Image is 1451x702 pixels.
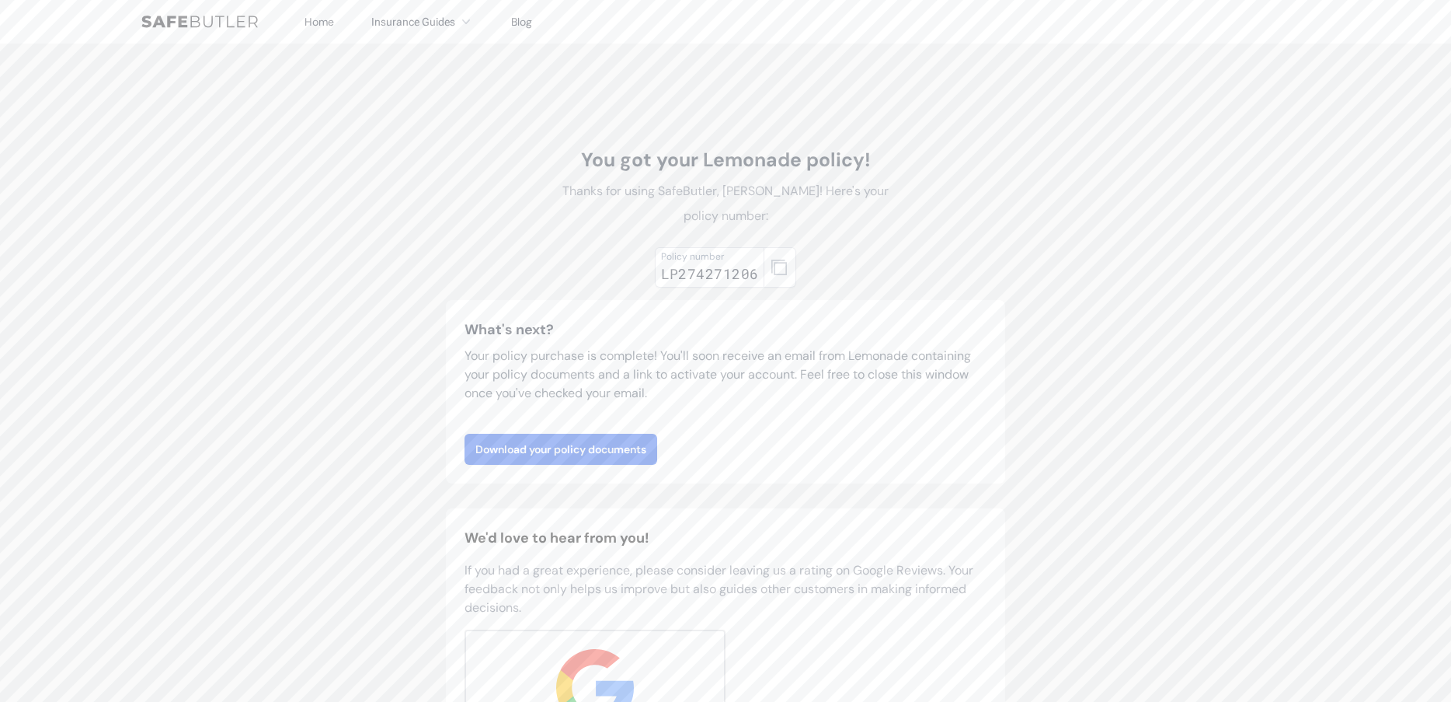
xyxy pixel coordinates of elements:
[465,527,986,549] h2: We'd love to hear from you!
[661,250,759,263] div: Policy number
[141,16,258,28] img: SafeButler Text Logo
[552,179,899,229] p: Thanks for using SafeButler, [PERSON_NAME]! Here's your policy number:
[371,12,474,31] button: Insurance Guides
[511,15,532,29] a: Blog
[465,561,986,617] p: If you had a great experience, please consider leaving us a rating on Google Reviews. Your feedba...
[552,148,899,173] h1: You got your Lemonade policy!
[304,15,334,29] a: Home
[661,263,759,285] div: LP274271206
[465,319,986,341] h3: What's next?
[465,347,986,403] p: Your policy purchase is complete! You'll soon receive an email from Lemonade containing your poli...
[465,434,657,465] a: Download your policy documents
